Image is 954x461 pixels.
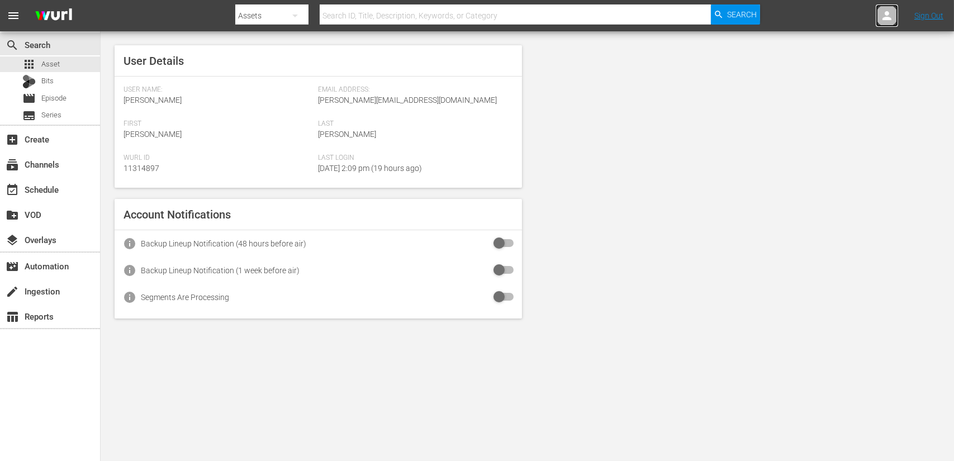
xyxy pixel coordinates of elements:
span: Search [6,39,19,52]
span: Asset [22,58,36,71]
div: Segments Are Processing [141,293,229,302]
span: info [123,264,136,277]
div: Bits [22,75,36,88]
span: Series [41,110,61,121]
img: ans4CAIJ8jUAAAAAAAAAAAAAAAAAAAAAAAAgQb4GAAAAAAAAAAAAAAAAAAAAAAAAJMjXAAAAAAAAAAAAAAAAAAAAAAAAgAT5G... [27,3,80,29]
div: Backup Lineup Notification (1 week before air) [141,266,300,275]
span: [PERSON_NAME][EMAIL_ADDRESS][DOMAIN_NAME] [318,96,497,104]
span: User Name: [124,85,312,94]
span: First [124,120,312,129]
a: Sign Out [914,11,943,20]
span: Account Notifications [124,208,231,221]
span: Email Address: [318,85,507,94]
span: info [123,291,136,304]
span: Channels [6,158,19,172]
span: Ingestion [6,285,19,298]
span: Reports [6,310,19,324]
div: Backup Lineup Notification (48 hours before air) [141,239,306,248]
span: [DATE] 2:09 pm (19 hours ago) [318,164,422,173]
span: Search [727,4,757,25]
span: menu [7,9,20,22]
span: Episode [41,93,67,104]
span: Asset [41,59,60,70]
span: Episode [22,92,36,105]
button: Search [711,4,760,25]
span: [PERSON_NAME] [124,130,182,139]
span: Bits [41,75,54,87]
span: 11314897 [124,164,159,173]
span: info [123,237,136,250]
span: Overlays [6,234,19,247]
span: Series [22,109,36,122]
span: Last Login [318,154,507,163]
span: VOD [6,208,19,222]
span: Automation [6,260,19,273]
span: Last [318,120,507,129]
span: User Details [124,54,184,68]
span: Create [6,133,19,146]
span: Schedule [6,183,19,197]
span: Wurl Id [124,154,312,163]
span: [PERSON_NAME] [124,96,182,104]
span: [PERSON_NAME] [318,130,376,139]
